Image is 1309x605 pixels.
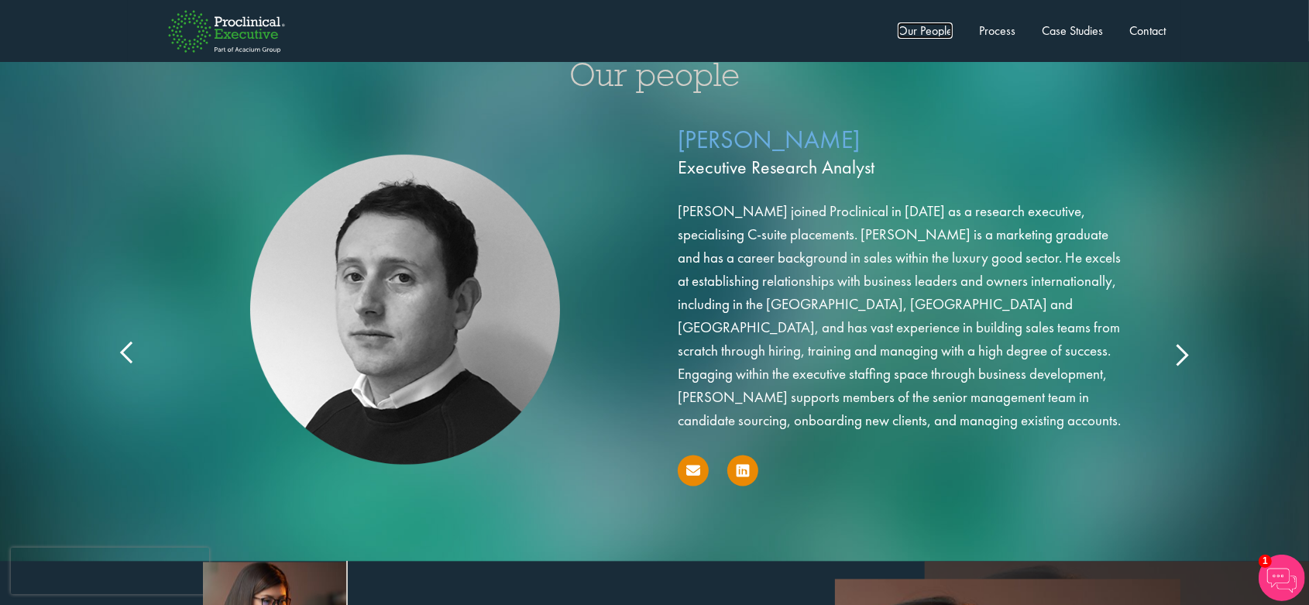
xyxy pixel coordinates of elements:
[678,122,1131,184] p: [PERSON_NAME]
[1042,22,1103,39] a: Case Studies
[11,548,209,594] iframe: reCAPTCHA
[1259,555,1305,601] img: Chatbot
[898,22,953,39] a: Our People
[678,154,1131,180] span: Executive Research Analyst
[250,155,560,465] img: Aubrey Gray
[979,22,1015,39] a: Process
[678,200,1131,432] p: [PERSON_NAME] joined Proclinical in [DATE] as a research executive, specialising C-suite placemen...
[1259,555,1272,568] span: 1
[1129,22,1166,39] a: Contact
